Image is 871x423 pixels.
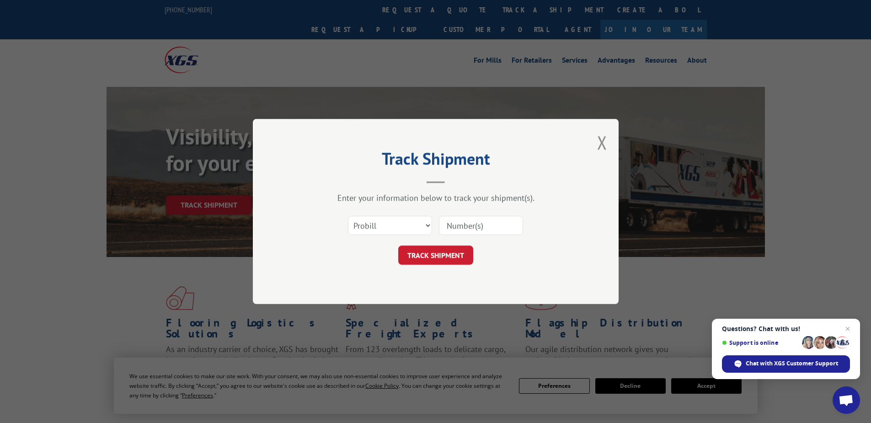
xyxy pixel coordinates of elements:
[746,359,838,368] span: Chat with XGS Customer Support
[722,325,850,332] span: Questions? Chat with us!
[398,246,473,265] button: TRACK SHIPMENT
[439,216,523,235] input: Number(s)
[722,355,850,373] div: Chat with XGS Customer Support
[833,386,860,414] div: Open chat
[299,152,573,170] h2: Track Shipment
[722,339,799,346] span: Support is online
[842,323,853,334] span: Close chat
[299,193,573,203] div: Enter your information below to track your shipment(s).
[597,130,607,155] button: Close modal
